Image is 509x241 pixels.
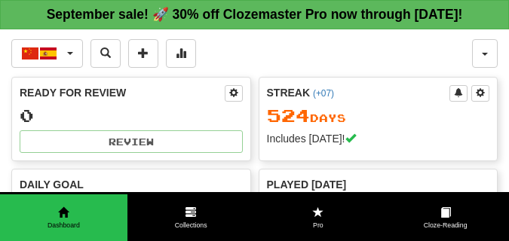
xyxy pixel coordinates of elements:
div: 0 [20,106,243,125]
span: Collections [127,221,255,230]
div: Ready for Review [20,85,225,100]
span: 524 [267,105,310,126]
div: Daily Goal [20,177,243,192]
a: (+07) [313,88,334,99]
div: Includes [DATE]! [267,131,490,146]
strong: September sale! 🚀 30% off Clozemaster Pro now through [DATE]! [47,7,463,22]
button: Add sentence to collection [128,39,158,68]
span: Played [DATE] [267,177,347,192]
button: More stats [166,39,196,68]
div: Day s [267,106,490,126]
div: Streak [267,85,450,100]
button: Review [20,130,243,153]
span: Cloze-Reading [382,221,509,230]
button: Search sentences [90,39,121,68]
span: Pro [255,221,382,230]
